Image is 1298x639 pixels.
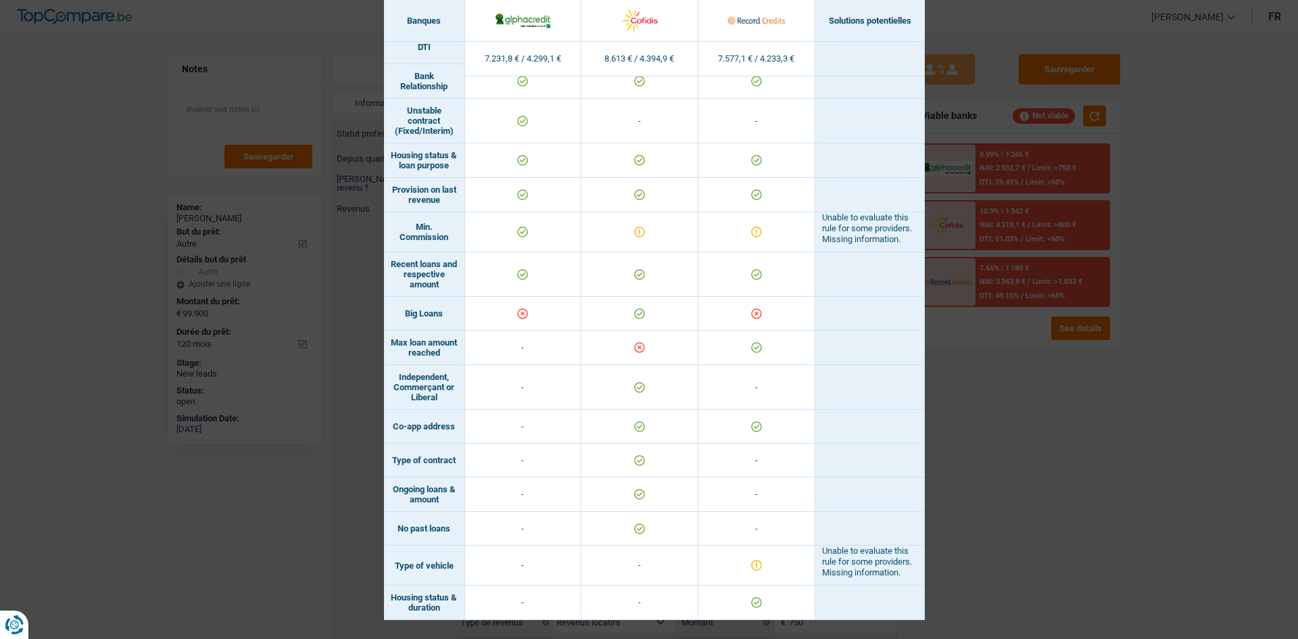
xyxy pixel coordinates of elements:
[384,512,465,546] td: No past loans
[698,99,815,143] td: -
[384,212,465,252] td: Min. Commission
[727,6,785,35] img: Record Credits
[384,99,465,143] td: Unstable contract (Fixed/Interim)
[465,42,582,76] td: 7.231,8 € / 4.299,1 €
[384,30,465,64] td: DTI
[384,410,465,444] td: Co-app address
[581,546,698,586] td: -
[384,297,465,331] td: Big Loans
[698,444,815,477] td: -
[581,586,698,620] td: -
[465,331,582,365] td: -
[465,444,582,477] td: -
[465,477,582,512] td: -
[384,143,465,178] td: Housing status & loan purpose
[384,178,465,212] td: Provision on last revenue
[465,546,582,586] td: -
[384,586,465,620] td: Housing status & duration
[494,11,552,29] img: AlphaCredit
[815,212,925,252] td: Unable to evaluate this rule for some providers. Missing information.
[581,99,698,143] td: -
[698,365,815,410] td: -
[465,410,582,444] td: -
[384,331,465,365] td: Max loan amount reached
[384,252,465,297] td: Recent loans and respective amount
[698,42,815,76] td: 7.577,1 € / 4.233,3 €
[698,512,815,546] td: -
[384,365,465,410] td: Independent, Commerçant or Liberal
[465,365,582,410] td: -
[465,512,582,546] td: -
[698,477,815,512] td: -
[384,64,465,99] td: Bank Relationship
[465,586,582,620] td: -
[384,444,465,477] td: Type of contract
[610,6,668,35] img: Cofidis
[384,477,465,512] td: Ongoing loans & amount
[581,42,698,76] td: 8.613 € / 4.394,9 €
[815,546,925,586] td: Unable to evaluate this rule for some providers. Missing information.
[384,546,465,586] td: Type of vehicle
